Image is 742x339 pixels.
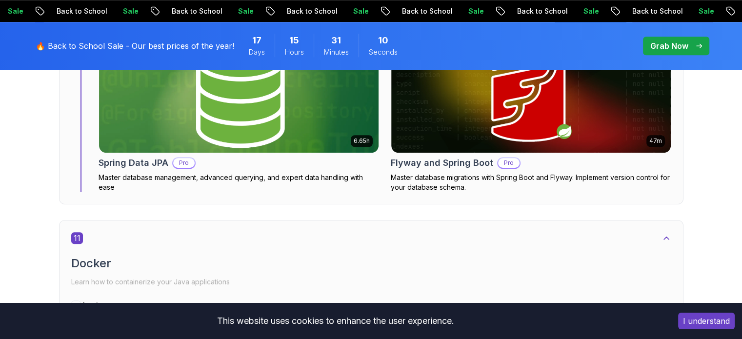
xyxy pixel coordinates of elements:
span: 15 Hours [289,34,299,47]
p: Master database migrations with Spring Boot and Flyway. Implement version control for your databa... [391,173,671,192]
div: This website uses cookies to enhance the user experience. [7,310,663,332]
p: Sale [686,6,718,16]
p: Back to School [390,6,456,16]
p: Grab Now [650,40,688,52]
p: 47m [649,137,662,145]
p: Back to School [505,6,571,16]
p: beginner [83,300,114,310]
h2: Spring Data JPA [99,156,168,170]
p: Sale [341,6,372,16]
p: Sale [111,6,142,16]
a: Spring Data JPA card6.65hNEWSpring Data JPAProMaster database management, advanced querying, and ... [99,36,379,192]
span: Minutes [324,47,349,57]
p: Sale [226,6,257,16]
p: Pro [498,158,520,168]
img: Spring Data JPA card [99,37,379,153]
h2: Docker [71,256,671,271]
p: Back to School [160,6,226,16]
p: Back to School [275,6,341,16]
p: Learn how to containerize your Java applications [71,275,671,289]
span: Seconds [369,47,398,57]
p: 6.65h [354,137,370,145]
p: Back to School [44,6,111,16]
h2: Flyway and Spring Boot [391,156,493,170]
span: Days [249,47,265,57]
p: Pro [173,158,195,168]
p: Sale [571,6,602,16]
span: Hours [285,47,304,57]
p: 🔥 Back to School Sale - Our best prices of the year! [36,40,234,52]
p: Back to School [620,6,686,16]
span: 31 Minutes [331,34,341,47]
p: Sale [456,6,487,16]
span: 11 [71,232,83,244]
a: Flyway and Spring Boot card47mFlyway and Spring BootProMaster database migrations with Spring Boo... [391,36,671,192]
img: Flyway and Spring Boot card [391,37,671,153]
p: Master database management, advanced querying, and expert data handling with ease [99,173,379,192]
span: 17 Days [252,34,261,47]
button: Accept cookies [678,313,735,329]
span: 10 Seconds [378,34,388,47]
